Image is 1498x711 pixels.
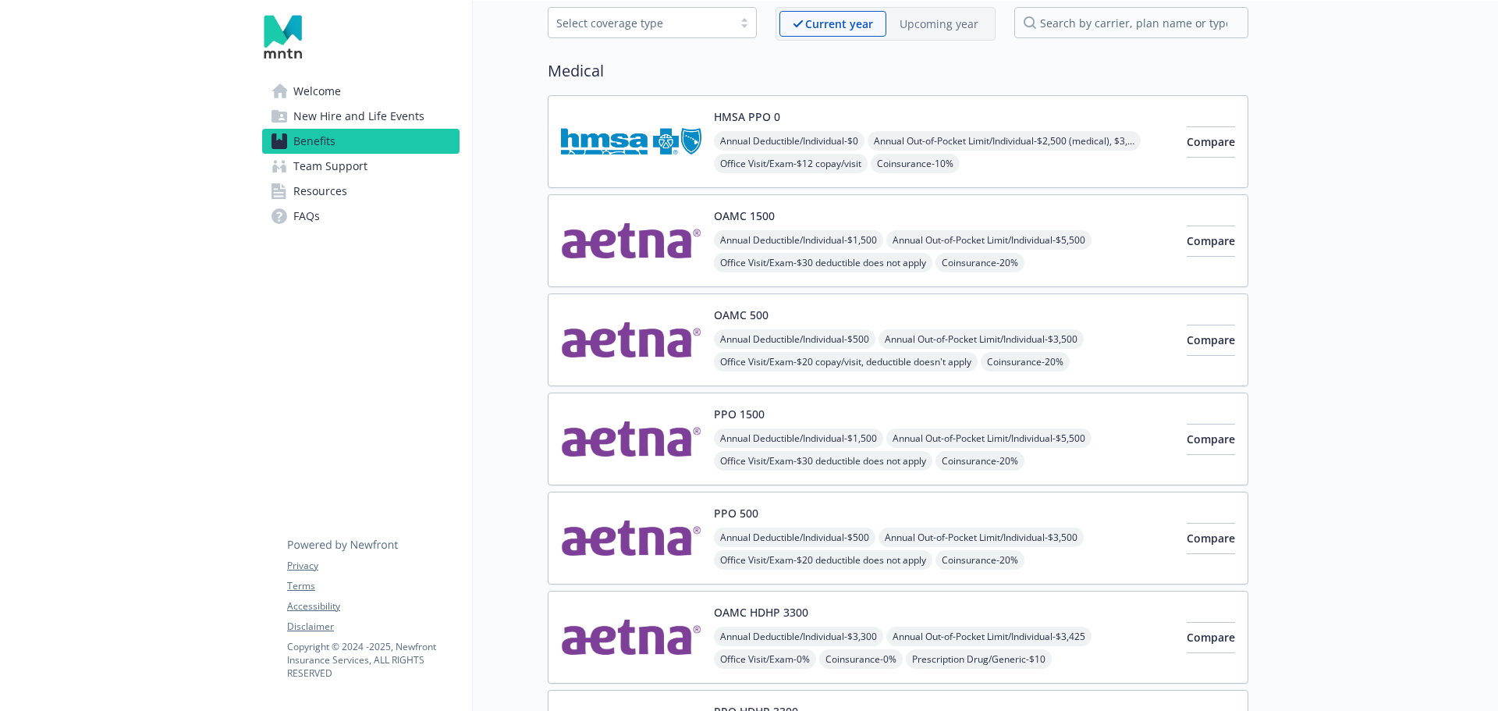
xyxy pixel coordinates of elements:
img: Aetna Inc carrier logo [561,505,701,571]
span: Coinsurance - 10% [871,154,960,173]
button: Compare [1187,226,1235,257]
p: Upcoming year [900,16,978,32]
div: Select coverage type [556,15,725,31]
span: Resources [293,179,347,204]
span: Annual Out-of-Pocket Limit/Individual - $5,500 [886,428,1092,448]
span: Coinsurance - 20% [935,253,1024,272]
img: Hawaii Medical Service Association carrier logo [561,108,701,175]
a: New Hire and Life Events [262,104,460,129]
span: Coinsurance - 20% [935,451,1024,471]
img: Aetna Inc carrier logo [561,208,701,274]
p: Current year [805,16,873,32]
img: Aetna Inc carrier logo [561,604,701,670]
span: Annual Deductible/Individual - $0 [714,131,864,151]
span: Benefits [293,129,335,154]
span: Compare [1187,134,1235,149]
span: Office Visit/Exam - $20 deductible does not apply [714,550,932,570]
button: PPO 1500 [714,406,765,422]
span: Prescription Drug/Generic - $10 [906,649,1052,669]
button: Compare [1187,325,1235,356]
button: Compare [1187,126,1235,158]
a: Terms [287,579,459,593]
span: Annual Deductible/Individual - $500 [714,329,875,349]
span: Annual Out-of-Pocket Limit/Individual - $3,425 [886,627,1092,646]
a: FAQs [262,204,460,229]
h2: Medical [548,59,1248,83]
span: Compare [1187,531,1235,546]
button: HMSA PPO 0 [714,108,780,125]
span: Office Visit/Exam - $30 deductible does not apply [714,253,932,272]
span: Annual Deductible/Individual - $500 [714,528,875,547]
span: Office Visit/Exam - $12 copay/visit [714,154,868,173]
span: Coinsurance - 20% [981,352,1070,371]
span: Office Visit/Exam - $30 deductible does not apply [714,451,932,471]
span: Welcome [293,79,341,104]
button: Compare [1187,523,1235,554]
span: Coinsurance - 0% [819,649,903,669]
button: OAMC HDHP 3300 [714,604,808,620]
p: Copyright © 2024 - 2025 , Newfront Insurance Services, ALL RIGHTS RESERVED [287,640,459,680]
a: Team Support [262,154,460,179]
span: Office Visit/Exam - $20 copay/visit, deductible doesn't apply [714,352,978,371]
button: PPO 500 [714,505,758,521]
span: Annual Out-of-Pocket Limit/Individual - $5,500 [886,230,1092,250]
a: Privacy [287,559,459,573]
span: New Hire and Life Events [293,104,424,129]
a: Welcome [262,79,460,104]
span: Annual Out-of-Pocket Limit/Individual - $2,500 (medical), $3,600 (prescription) [868,131,1141,151]
span: Team Support [293,154,367,179]
a: Benefits [262,129,460,154]
button: Compare [1187,622,1235,653]
a: Resources [262,179,460,204]
img: Aetna Inc carrier logo [561,307,701,373]
span: Annual Deductible/Individual - $1,500 [714,230,883,250]
button: OAMC 500 [714,307,769,323]
img: Aetna Inc carrier logo [561,406,701,472]
span: FAQs [293,204,320,229]
span: Compare [1187,233,1235,248]
span: Annual Out-of-Pocket Limit/Individual - $3,500 [879,329,1084,349]
span: Annual Deductible/Individual - $1,500 [714,428,883,448]
span: Compare [1187,630,1235,645]
a: Accessibility [287,599,459,613]
button: OAMC 1500 [714,208,775,224]
span: Coinsurance - 20% [935,550,1024,570]
span: Office Visit/Exam - 0% [714,649,816,669]
input: search by carrier, plan name or type [1014,7,1248,38]
a: Disclaimer [287,620,459,634]
span: Compare [1187,432,1235,446]
span: Annual Out-of-Pocket Limit/Individual - $3,500 [879,528,1084,547]
button: Compare [1187,424,1235,455]
span: Compare [1187,332,1235,347]
span: Annual Deductible/Individual - $3,300 [714,627,883,646]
